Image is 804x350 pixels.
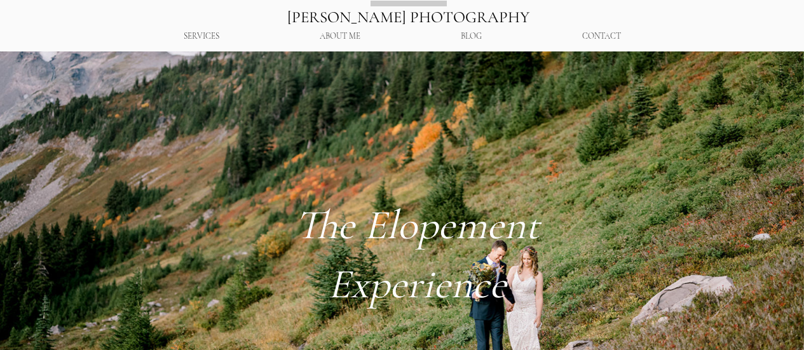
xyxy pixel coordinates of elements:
p: BLOG [454,25,488,48]
nav: Site [133,25,671,48]
a: [PERSON_NAME] PHOTOGRAPHY [287,8,529,27]
p: SERVICES [177,25,226,48]
p: ABOUT ME [313,25,367,48]
a: BLOG [411,25,532,48]
a: ABOUT ME [269,25,411,48]
span: The Elopement Experience [295,200,540,309]
a: CONTACT [532,25,671,48]
div: SERVICES [133,25,269,48]
p: CONTACT [576,25,627,48]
